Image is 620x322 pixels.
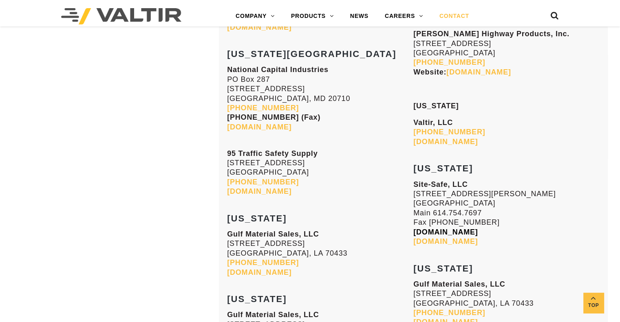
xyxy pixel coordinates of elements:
[413,180,468,188] strong: Site-Safe, LLC
[227,66,329,74] strong: National Capital Industries
[413,138,478,146] a: [DOMAIN_NAME]
[413,263,473,274] strong: [US_STATE]
[377,8,431,24] a: CAREERS
[227,65,413,132] p: PO Box 287 [STREET_ADDRESS] [GEOGRAPHIC_DATA], MD 20710
[413,128,485,136] a: [PHONE_NUMBER]
[227,187,291,195] a: [DOMAIN_NAME]
[227,268,291,276] a: [DOMAIN_NAME]
[227,213,287,223] strong: [US_STATE]
[227,49,396,59] strong: [US_STATE][GEOGRAPHIC_DATA]
[227,8,283,24] a: COMPANY
[413,280,505,288] strong: Gulf Material Sales, LLC
[413,30,569,38] strong: [PERSON_NAME] Highway Products, Inc.
[413,180,600,247] p: [STREET_ADDRESS][PERSON_NAME] [GEOGRAPHIC_DATA] Main 614.754.7697 Fax [PHONE_NUMBER]
[431,8,477,24] a: CONTACT
[227,123,291,131] a: [DOMAIN_NAME]
[227,258,299,267] a: [PHONE_NUMBER]
[283,8,342,24] a: PRODUCTS
[227,139,413,196] p: [STREET_ADDRESS] [GEOGRAPHIC_DATA]
[227,113,320,121] strong: [PHONE_NUMBER] (Fax)
[413,309,485,317] a: [PHONE_NUMBER]
[583,301,604,310] span: Top
[227,230,413,277] p: [STREET_ADDRESS] [GEOGRAPHIC_DATA], LA 70433
[413,58,485,66] a: [PHONE_NUMBER]
[227,149,318,158] strong: 95 Traffic Safety Supply
[413,58,511,76] strong: Website:
[413,118,453,127] b: Valtir, LLC
[413,29,600,77] p: [STREET_ADDRESS] [GEOGRAPHIC_DATA]
[227,230,319,238] strong: Gulf Material Sales, LLC
[413,237,478,245] a: [DOMAIN_NAME]
[342,8,377,24] a: NEWS
[227,178,299,186] a: [PHONE_NUMBER]
[227,294,287,304] strong: [US_STATE]
[413,102,459,110] strong: [US_STATE]
[227,23,291,31] a: [DOMAIN_NAME]
[446,68,511,76] a: [DOMAIN_NAME]
[227,104,299,112] a: [PHONE_NUMBER]
[227,311,319,319] strong: Gulf Material Sales, LLC
[413,163,473,173] strong: [US_STATE]
[583,293,604,313] a: Top
[61,8,181,24] img: Valtir
[413,228,478,236] a: [DOMAIN_NAME]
